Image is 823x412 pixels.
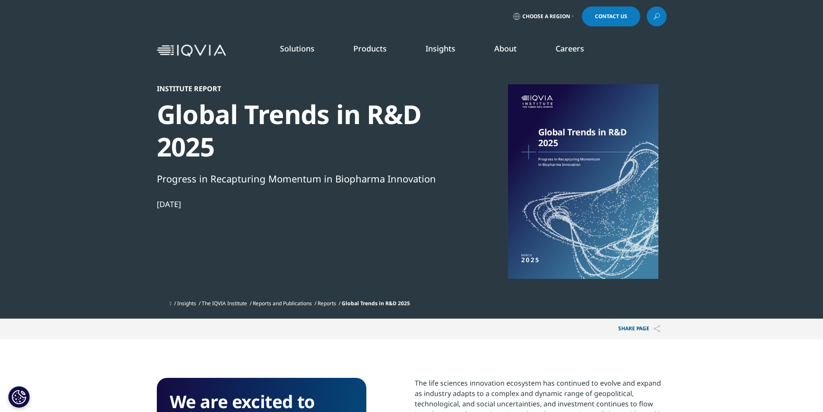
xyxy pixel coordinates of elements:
[229,30,667,71] nav: Primary
[582,6,640,26] a: Contact Us
[280,43,315,54] a: Solutions
[494,43,517,54] a: About
[253,300,312,307] a: Reports and Publications
[318,300,336,307] a: Reports
[8,386,30,408] button: Ustawienia plików cookie
[342,300,410,307] span: Global Trends in R&D 2025
[612,319,667,339] button: Share PAGEShare PAGE
[157,98,453,163] div: Global Trends in R&D 2025
[612,319,667,339] p: Share PAGE
[426,43,455,54] a: Insights
[157,45,226,57] img: IQVIA Healthcare Information Technology and Pharma Clinical Research Company
[157,199,453,209] div: [DATE]
[353,43,387,54] a: Products
[157,171,453,186] div: Progress in Recapturing Momentum in Biopharma Innovation
[202,300,247,307] a: The IQVIA Institute
[595,14,627,19] span: Contact Us
[556,43,584,54] a: Careers
[177,300,196,307] a: Insights
[654,325,660,332] img: Share PAGE
[522,13,570,20] span: Choose a Region
[157,84,453,93] div: Institute Report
